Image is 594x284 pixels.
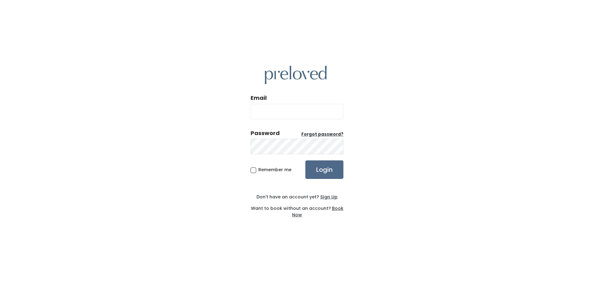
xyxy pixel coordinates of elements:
[251,200,343,218] div: Want to book without an account?
[319,194,338,200] a: Sign Up
[251,129,280,137] div: Password
[251,94,267,102] label: Email
[301,131,343,137] u: Forgot password?
[258,167,291,173] span: Remember me
[301,131,343,138] a: Forgot password?
[265,66,327,84] img: preloved logo
[305,160,343,179] input: Login
[251,194,343,200] div: Don't have an account yet?
[320,194,338,200] u: Sign Up
[292,205,343,218] a: Book Now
